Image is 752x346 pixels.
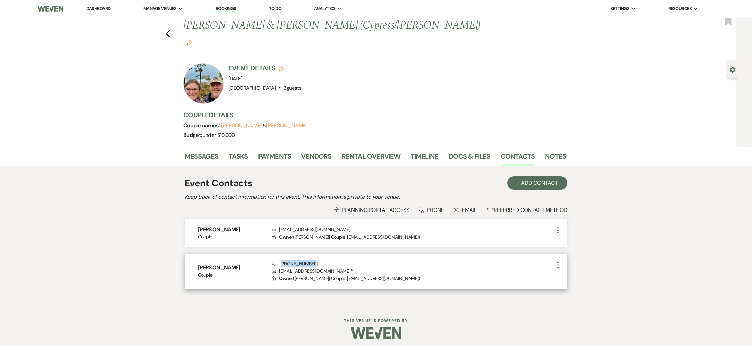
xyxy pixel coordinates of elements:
[183,110,559,120] h3: Couple Details
[610,5,629,12] span: Settings
[198,226,264,233] h6: [PERSON_NAME]
[185,151,219,166] a: Messages
[314,5,335,12] span: Analytics
[143,5,177,12] span: Manage Venues
[221,123,263,128] button: [PERSON_NAME]
[228,63,301,73] h3: Event Details
[229,151,248,166] a: Tasks
[419,206,444,214] div: Phone
[272,233,554,241] p: ( [PERSON_NAME] | Couple | [EMAIL_ADDRESS][DOMAIN_NAME] )
[454,206,477,214] div: Email
[501,151,535,166] a: Contacts
[183,122,221,129] span: Couple names:
[198,264,264,271] h6: [PERSON_NAME]
[449,151,490,166] a: Docs & Files
[272,275,554,282] p: ( [PERSON_NAME] | Couple | [EMAIL_ADDRESS][DOMAIN_NAME] )
[272,267,554,275] p: [EMAIL_ADDRESS][DOMAIN_NAME] *
[183,131,202,139] span: Budget:
[228,85,276,91] span: [GEOGRAPHIC_DATA]
[351,321,401,345] img: Weven Logo
[86,6,110,11] a: Dashboard
[342,151,401,166] a: Rental Overview
[272,261,318,267] span: [PHONE_NUMBER]
[279,275,293,281] span: Owner
[269,6,281,11] a: To Do
[185,206,567,214] div: * Preferred Contact Method
[187,40,192,46] button: Edit
[185,193,567,201] h2: Keep track of contact information for this event. This information is private to your venue.
[272,226,554,233] p: [EMAIL_ADDRESS][DOMAIN_NAME]
[279,234,293,240] span: Owner
[730,66,736,72] button: Open lead details
[216,6,236,12] a: Bookings
[183,17,484,49] h1: [PERSON_NAME] & [PERSON_NAME] (Cypress/[PERSON_NAME])
[38,2,63,16] img: Weven Logo
[198,233,264,240] span: Couple
[334,206,409,214] div: Planning Portal Access
[507,176,567,190] button: + Add Contact
[202,132,235,139] span: Under $10,000
[228,75,242,82] span: [DATE]
[545,151,566,166] a: Notes
[258,151,291,166] a: Payments
[411,151,439,166] a: Timeline
[284,85,302,91] span: 3 guests
[301,151,331,166] a: Vendors
[198,272,264,279] span: Couple
[668,5,692,12] span: Resources
[185,176,252,190] h1: Event Contacts
[221,122,308,129] span: &
[266,123,308,128] button: [PERSON_NAME]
